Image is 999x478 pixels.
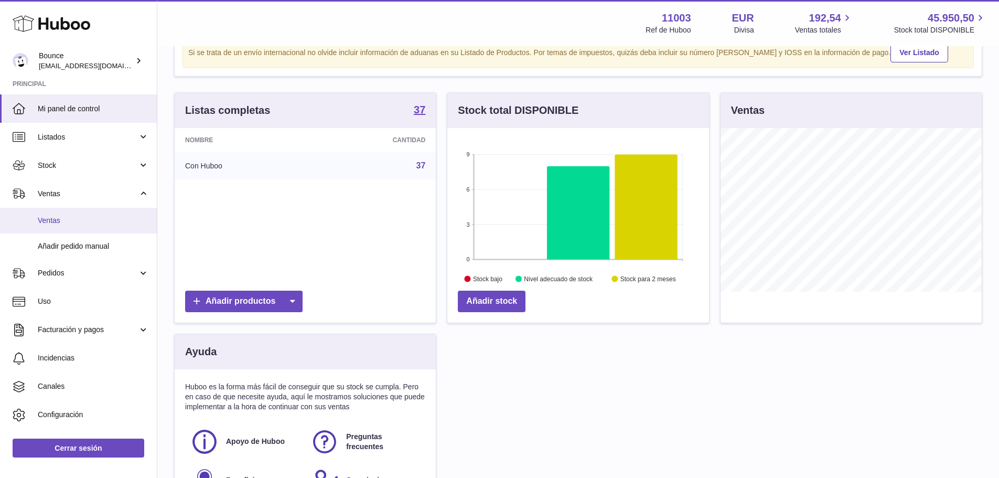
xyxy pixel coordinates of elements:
span: 192,54 [809,11,841,25]
span: Añadir pedido manual [38,241,149,251]
h3: Ventas [731,103,765,118]
span: Ventas [38,189,138,199]
span: Facturación y pagos [38,325,138,335]
strong: EUR [732,11,754,25]
span: Pedidos [38,268,138,278]
span: Preguntas frecuentes [346,432,419,452]
span: Mi panel de control [38,104,149,114]
span: 45.950,50 [928,11,974,25]
span: Listados [38,132,138,142]
a: Preguntas frecuentes [310,428,420,456]
text: Stock para 2 meses [620,275,676,283]
h3: Ayuda [185,345,217,359]
span: Ventas [38,216,149,226]
h3: Listas completas [185,103,270,118]
text: 6 [467,186,470,193]
div: Divisa [734,25,754,35]
a: 192,54 Ventas totales [795,11,853,35]
h3: Stock total DISPONIBLE [458,103,578,118]
span: Apoyo de Huboo [226,437,285,447]
a: 45.950,50 Stock total DISPONIBLE [894,11,986,35]
span: Stock [38,161,138,171]
span: Configuración [38,410,149,420]
a: 37 [416,161,426,170]
span: Stock total DISPONIBLE [894,25,986,35]
text: 0 [467,256,470,262]
p: Huboo es la forma más fácil de conseguir que su stock se cumpla. Pero en caso de que necesite ayu... [185,382,425,412]
a: 37 [414,104,425,117]
td: Con Huboo [175,152,310,179]
a: Cerrar sesión [13,439,144,458]
span: Ventas totales [795,25,853,35]
a: Apoyo de Huboo [190,428,300,456]
th: Nombre [175,128,310,152]
text: 9 [467,151,470,157]
span: Uso [38,296,149,306]
div: Si se trata de un envío internacional no olvide incluir información de aduanas en su Listado de P... [188,41,968,62]
th: Cantidad [310,128,436,152]
span: Incidencias [38,353,149,363]
text: Stock bajo [473,275,502,283]
strong: 11003 [662,11,691,25]
text: Nivel adecuado de stock [524,275,594,283]
div: Bounce [39,51,133,71]
span: [EMAIL_ADDRESS][DOMAIN_NAME] [39,61,154,70]
a: Añadir stock [458,291,525,312]
strong: 37 [414,104,425,115]
div: Ref de Huboo [646,25,691,35]
a: Añadir productos [185,291,303,312]
a: Ver Listado [890,43,948,62]
span: Canales [38,381,149,391]
text: 3 [467,221,470,228]
img: internalAdmin-11003@internal.huboo.com [13,53,28,69]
